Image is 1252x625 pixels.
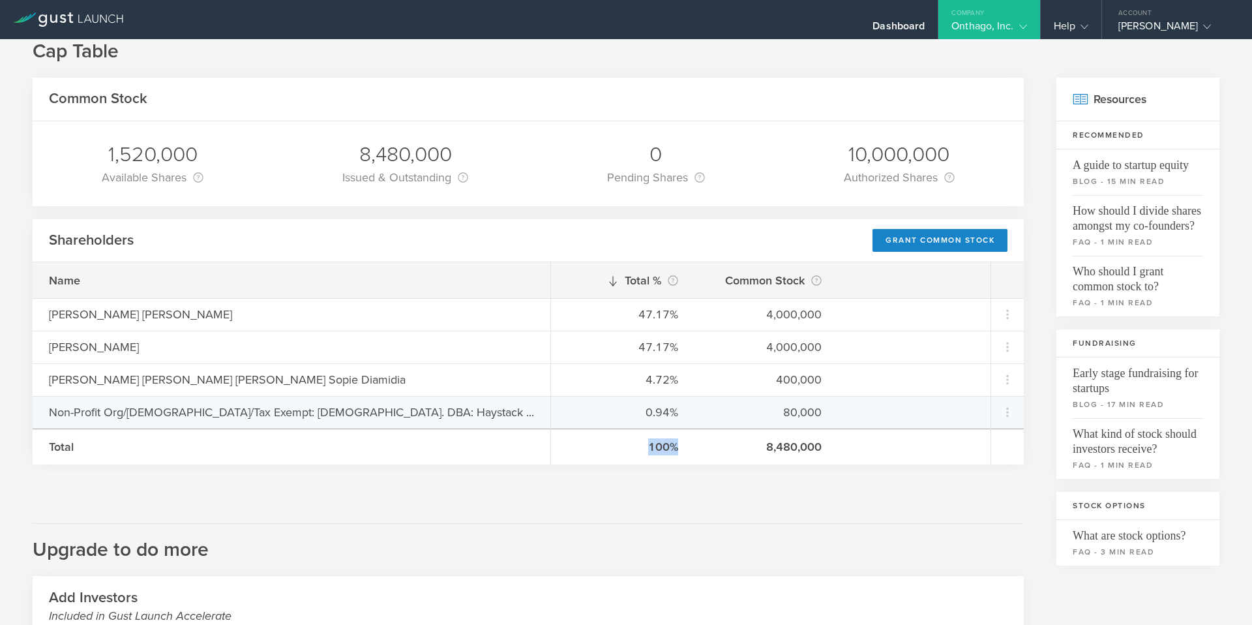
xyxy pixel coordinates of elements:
[102,141,203,168] div: 1,520,000
[567,404,678,421] div: 0.94%
[1056,418,1219,479] a: What kind of stock should investors receive?faq - 1 min read
[1056,329,1219,358] h3: Fundraising
[1073,297,1203,309] small: faq - 1 min read
[49,272,277,289] div: Name
[49,231,134,250] h2: Shareholders
[1118,20,1229,39] div: [PERSON_NAME]
[1073,358,1203,396] span: Early stage fundraising for startups
[1073,459,1203,471] small: faq - 1 min read
[49,371,406,388] div: [PERSON_NAME] [PERSON_NAME] [PERSON_NAME] Sopie Diamidia
[49,607,1007,624] small: Included in Gust Launch Accelerate
[33,38,1219,65] h1: Cap Table
[951,20,1026,39] div: Onthago, Inc.
[49,339,277,356] div: [PERSON_NAME]
[567,306,678,323] div: 47.17%
[607,141,705,168] div: 0
[342,168,468,187] div: Issued & Outstanding
[1187,562,1252,625] iframe: Chat Widget
[711,306,822,323] div: 4,000,000
[872,229,1007,252] div: Grant Common Stock
[711,339,822,356] div: 4,000,000
[711,371,822,388] div: 400,000
[49,404,534,421] div: Non-Profit Org/[DEMOGRAPHIC_DATA]/Tax Exempt: [DEMOGRAPHIC_DATA]. DBA: Haystack ...
[1073,195,1203,234] span: How should I divide shares amongst my co-founders?
[1073,399,1203,410] small: blog - 17 min read
[1054,20,1088,39] div: Help
[844,141,955,168] div: 10,000,000
[567,438,678,455] div: 100%
[1056,520,1219,566] a: What are stock options?faq - 3 min read
[1073,520,1203,543] span: What are stock options?
[711,271,822,290] div: Common Stock
[1056,121,1219,149] h3: Recommended
[607,168,705,187] div: Pending Shares
[872,20,925,39] div: Dashboard
[567,271,678,290] div: Total %
[1073,418,1203,457] span: What kind of stock should investors receive?
[1056,256,1219,316] a: Who should I grant common stock to?faq - 1 min read
[49,588,1007,624] h2: Add Investors
[1056,492,1219,520] h3: Stock Options
[1073,236,1203,248] small: faq - 1 min read
[1073,546,1203,558] small: faq - 3 min read
[1056,78,1219,121] h2: Resources
[102,168,203,187] div: Available Shares
[33,523,1024,563] h2: Upgrade to do more
[711,404,822,421] div: 80,000
[844,168,955,187] div: Authorized Shares
[49,438,277,455] div: Total
[711,438,822,455] div: 8,480,000
[1073,149,1203,173] span: A guide to startup equity
[1056,149,1219,195] a: A guide to startup equityblog - 15 min read
[49,306,277,323] div: [PERSON_NAME] [PERSON_NAME]
[1056,358,1219,418] a: Early stage fundraising for startupsblog - 17 min read
[1073,256,1203,294] span: Who should I grant common stock to?
[567,371,678,388] div: 4.72%
[567,339,678,356] div: 47.17%
[1056,195,1219,256] a: How should I divide shares amongst my co-founders?faq - 1 min read
[342,141,468,168] div: 8,480,000
[1073,175,1203,187] small: blog - 15 min read
[49,89,147,108] h2: Common Stock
